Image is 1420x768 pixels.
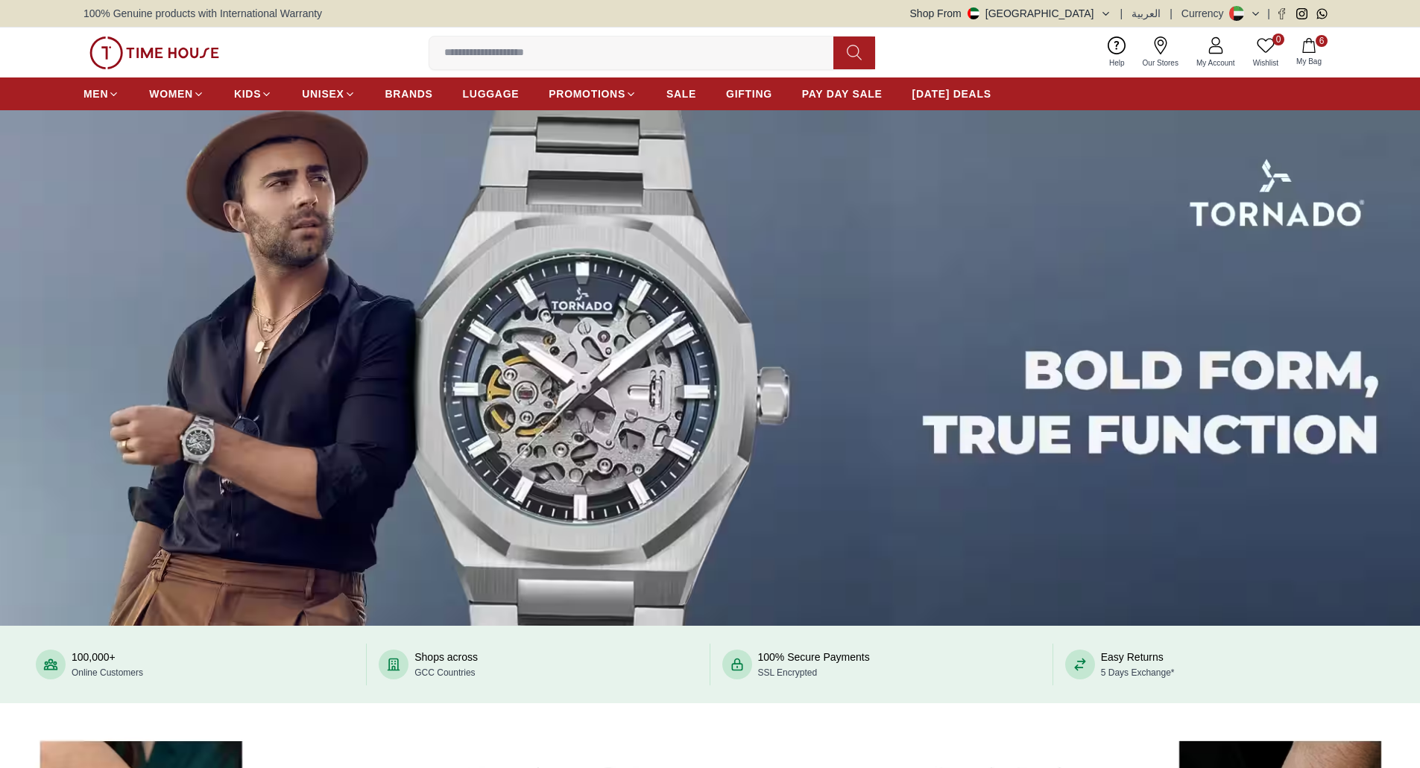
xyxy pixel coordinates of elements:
span: GIFTING [726,86,772,101]
img: ... [89,37,219,69]
span: Online Customers [72,667,143,678]
a: BRANDS [385,80,433,107]
div: Currency [1181,6,1230,21]
a: 0Wishlist [1244,34,1287,72]
button: 6My Bag [1287,35,1331,70]
span: WOMEN [149,86,193,101]
span: | [1170,6,1173,21]
span: PROMOTIONS [549,86,625,101]
a: Help [1100,34,1134,72]
a: Whatsapp [1316,8,1328,19]
a: WOMEN [149,80,204,107]
a: Our Stores [1134,34,1187,72]
a: [DATE] DEALS [912,80,991,107]
span: LUGGAGE [463,86,520,101]
span: [DATE] DEALS [912,86,991,101]
span: SSL Encrypted [758,667,818,678]
span: SALE [666,86,696,101]
span: 0 [1272,34,1284,45]
span: My Bag [1290,56,1328,67]
span: UNISEX [302,86,344,101]
a: PAY DAY SALE [802,80,883,107]
a: LUGGAGE [463,80,520,107]
div: 100% Secure Payments [758,650,870,679]
span: My Account [1190,57,1241,69]
div: Shops across [414,650,478,679]
span: 100% Genuine products with International Warranty [83,6,322,21]
div: 100,000+ [72,650,143,679]
div: Easy Returns [1101,650,1175,679]
a: MEN [83,80,119,107]
button: العربية [1132,6,1161,21]
a: KIDS [234,80,272,107]
img: United Arab Emirates [968,7,979,19]
a: Facebook [1276,8,1287,19]
a: GIFTING [726,80,772,107]
span: 6 [1316,35,1328,47]
span: Our Stores [1137,57,1184,69]
span: | [1267,6,1270,21]
span: BRANDS [385,86,433,101]
span: MEN [83,86,108,101]
a: Instagram [1296,8,1307,19]
span: Wishlist [1247,57,1284,69]
a: SALE [666,80,696,107]
span: GCC Countries [414,667,475,678]
span: | [1120,6,1123,21]
span: Help [1103,57,1131,69]
span: KIDS [234,86,261,101]
span: PAY DAY SALE [802,86,883,101]
a: PROMOTIONS [549,80,637,107]
button: Shop From[GEOGRAPHIC_DATA] [910,6,1111,21]
a: UNISEX [302,80,355,107]
span: 5 Days Exchange* [1101,667,1175,678]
